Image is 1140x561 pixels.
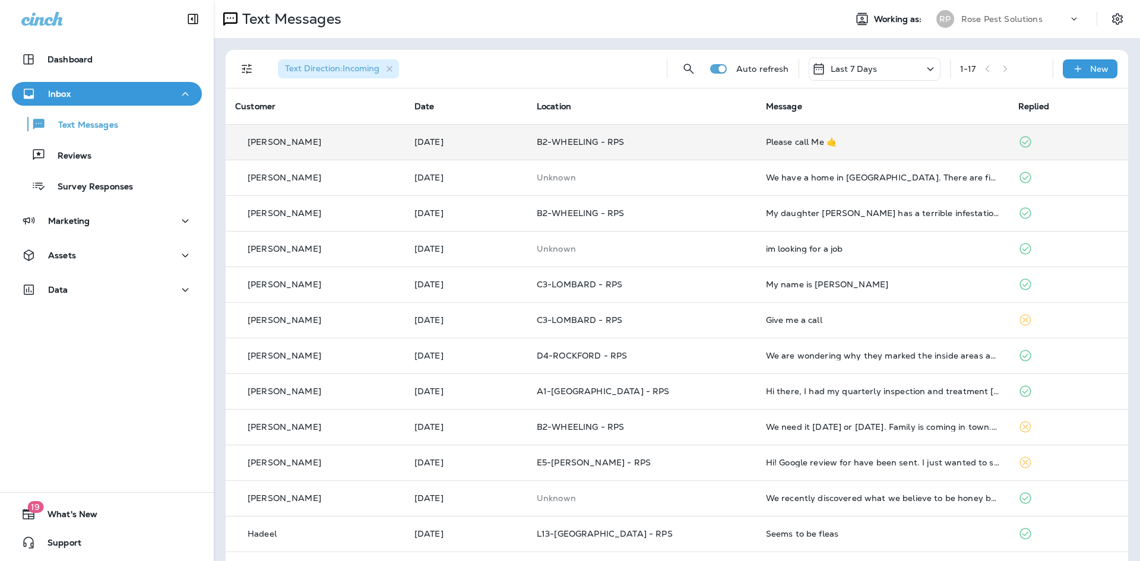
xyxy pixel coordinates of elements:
p: Aug 8, 2025 01:16 PM [414,280,518,289]
p: Data [48,285,68,294]
span: Working as: [874,14,924,24]
button: Collapse Sidebar [176,7,210,31]
button: Dashboard [12,47,202,71]
p: Aug 8, 2025 06:44 PM [414,208,518,218]
p: Auto refresh [736,64,789,74]
p: New [1090,64,1109,74]
p: Aug 7, 2025 10:30 AM [414,386,518,396]
p: Aug 6, 2025 04:23 PM [414,458,518,467]
div: Give me a call [766,315,999,325]
p: [PERSON_NAME] [248,351,321,360]
p: [PERSON_NAME] [248,315,321,325]
p: Survey Responses [46,182,133,193]
p: [PERSON_NAME] [248,173,321,182]
p: Marketing [48,216,90,226]
p: Inbox [48,89,71,99]
button: Filters [235,57,259,81]
span: Message [766,101,802,112]
p: This customer does not have a last location and the phone number they messaged is not assigned to... [537,493,747,503]
div: We recently discovered what we believe to be honey bees in our fascia. We were wondering if you w... [766,493,999,503]
p: Aug 8, 2025 10:15 AM [414,315,518,325]
span: Replied [1018,101,1049,112]
div: Seems to be fleas [766,529,999,538]
p: Aug 6, 2025 01:26 PM [414,493,518,503]
span: Support [36,538,81,552]
span: Date [414,101,435,112]
p: Dashboard [47,55,93,64]
button: Reviews [12,142,202,167]
div: 1 - 17 [960,64,976,74]
span: 19 [27,501,43,513]
p: Aug 9, 2025 10:51 AM [414,173,518,182]
div: Hi there, I had my quarterly inspection and treatment today for my healthy home maintenance and I... [766,386,999,396]
div: RP [936,10,954,28]
button: Assets [12,243,202,267]
button: Survey Responses [12,173,202,198]
span: Text Direction : Incoming [285,63,379,74]
p: Rose Pest Solutions [961,14,1043,24]
p: Aug 6, 2025 06:56 PM [414,422,518,432]
p: Last 7 Days [831,64,878,74]
p: [PERSON_NAME] [248,493,321,503]
button: Inbox [12,82,202,106]
p: Text Messages [237,10,341,28]
span: Customer [235,101,275,112]
p: Aug 8, 2025 03:42 PM [414,244,518,253]
p: [PERSON_NAME] [248,208,321,218]
button: Text Messages [12,112,202,137]
div: We are wondering why they marked the inside areas as inaccessible when we were home [766,351,999,360]
span: L13-[GEOGRAPHIC_DATA] - RPS [537,528,673,539]
p: Assets [48,251,76,260]
button: Support [12,531,202,554]
p: [PERSON_NAME] [248,137,321,147]
p: [PERSON_NAME] [248,280,321,289]
button: Search Messages [677,57,701,81]
p: [PERSON_NAME] [248,244,321,253]
button: Settings [1107,8,1128,30]
div: Hi! Google review for have been sent. I just wanted to say that it’s been a pleasure working with... [766,458,999,467]
span: C3-LOMBARD - RPS [537,315,622,325]
span: D4-ROCKFORD - RPS [537,350,627,361]
p: Text Messages [46,120,118,131]
div: We need it tomorrow or Friday. Family is coming in town. One of your people was checking with oth... [766,422,999,432]
div: im looking for a job [766,244,999,253]
div: Text Direction:Incoming [278,59,399,78]
button: Data [12,278,202,302]
p: This customer does not have a last location and the phone number they messaged is not assigned to... [537,173,747,182]
p: [PERSON_NAME] [248,422,321,432]
span: B2-WHEELING - RPS [537,421,624,432]
p: Hadeel [248,529,277,538]
span: What's New [36,509,97,524]
span: B2-WHEELING - RPS [537,208,624,218]
div: My daughter Doris Tobin has a terrible infestation of flies. Please contact her about this situat... [766,208,999,218]
div: My name is FASIHUDDIN ANSARI [766,280,999,289]
span: A1-[GEOGRAPHIC_DATA] - RPS [537,386,670,397]
div: We have a home in Bartlett. There are fine spider webs on our shrubs, near the tree trunks, and s... [766,173,999,182]
p: [PERSON_NAME] [248,386,321,396]
button: 19What's New [12,502,202,526]
div: Please call Me 🤙 [766,137,999,147]
span: C3-LOMBARD - RPS [537,279,622,290]
p: Aug 10, 2025 08:34 AM [414,137,518,147]
span: Location [537,101,571,112]
button: Marketing [12,209,202,233]
p: [PERSON_NAME] [248,458,321,467]
p: Reviews [46,151,91,162]
p: This customer does not have a last location and the phone number they messaged is not assigned to... [537,244,747,253]
span: E5-[PERSON_NAME] - RPS [537,457,651,468]
p: Aug 7, 2025 04:31 PM [414,351,518,360]
p: Aug 6, 2025 12:53 PM [414,529,518,538]
span: B2-WHEELING - RPS [537,137,624,147]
